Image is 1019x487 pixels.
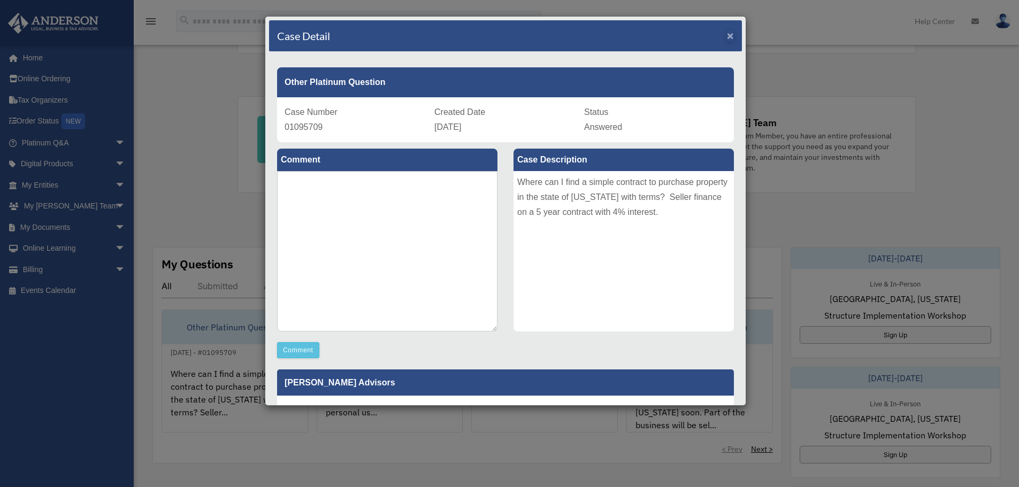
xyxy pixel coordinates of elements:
span: × [727,29,734,42]
button: Comment [277,342,319,358]
h4: Case Detail [277,28,330,43]
label: Case Description [514,149,734,171]
p: [PERSON_NAME] Advisors [277,369,734,396]
span: [DATE] [434,122,461,132]
span: Created Date [434,107,485,117]
div: Where can I find a simple contract to purchase property in the state of [US_STATE] with terms? Se... [514,171,734,331]
button: Close [727,30,734,41]
span: Answered [584,122,622,132]
label: Comment [277,149,497,171]
span: Status [584,107,608,117]
span: 01095709 [285,122,323,132]
span: Case Number [285,107,338,117]
div: Other Platinum Question [277,67,734,97]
